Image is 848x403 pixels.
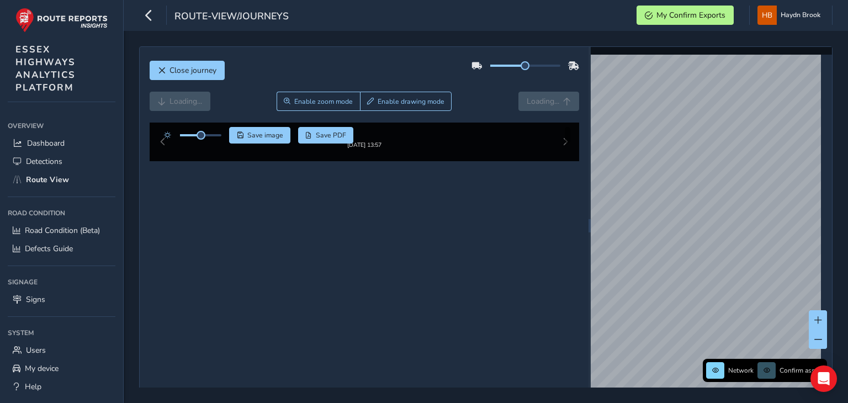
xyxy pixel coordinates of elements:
[229,127,290,144] button: Save
[298,127,354,144] button: PDF
[8,341,115,359] a: Users
[8,118,115,134] div: Overview
[15,43,76,94] span: ESSEX HIGHWAYS ANALYTICS PLATFORM
[26,174,69,185] span: Route View
[174,9,289,25] span: route-view/journeys
[26,345,46,356] span: Users
[15,8,108,33] img: rr logo
[25,381,41,392] span: Help
[360,92,452,111] button: Draw
[728,366,754,375] span: Network
[378,97,444,106] span: Enable drawing mode
[757,6,777,25] img: diamond-layout
[8,205,115,221] div: Road Condition
[8,152,115,171] a: Detections
[150,61,225,80] button: Close journey
[26,156,62,167] span: Detections
[810,365,837,392] div: Open Intercom Messenger
[277,92,360,111] button: Zoom
[316,131,346,140] span: Save PDF
[8,359,115,378] a: My device
[247,131,283,140] span: Save image
[25,243,73,254] span: Defects Guide
[25,225,100,236] span: Road Condition (Beta)
[656,10,725,20] span: My Confirm Exports
[27,138,65,149] span: Dashboard
[8,325,115,341] div: System
[8,378,115,396] a: Help
[25,363,59,374] span: My device
[294,97,353,106] span: Enable zoom mode
[8,221,115,240] a: Road Condition (Beta)
[8,171,115,189] a: Route View
[26,294,45,305] span: Signs
[757,6,824,25] button: Haydn Brook
[8,134,115,152] a: Dashboard
[637,6,734,25] button: My Confirm Exports
[780,366,824,375] span: Confirm assets
[169,65,216,76] span: Close journey
[8,274,115,290] div: Signage
[8,240,115,258] a: Defects Guide
[347,141,381,149] div: [DATE] 13:57
[781,6,820,25] span: Haydn Brook
[8,290,115,309] a: Signs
